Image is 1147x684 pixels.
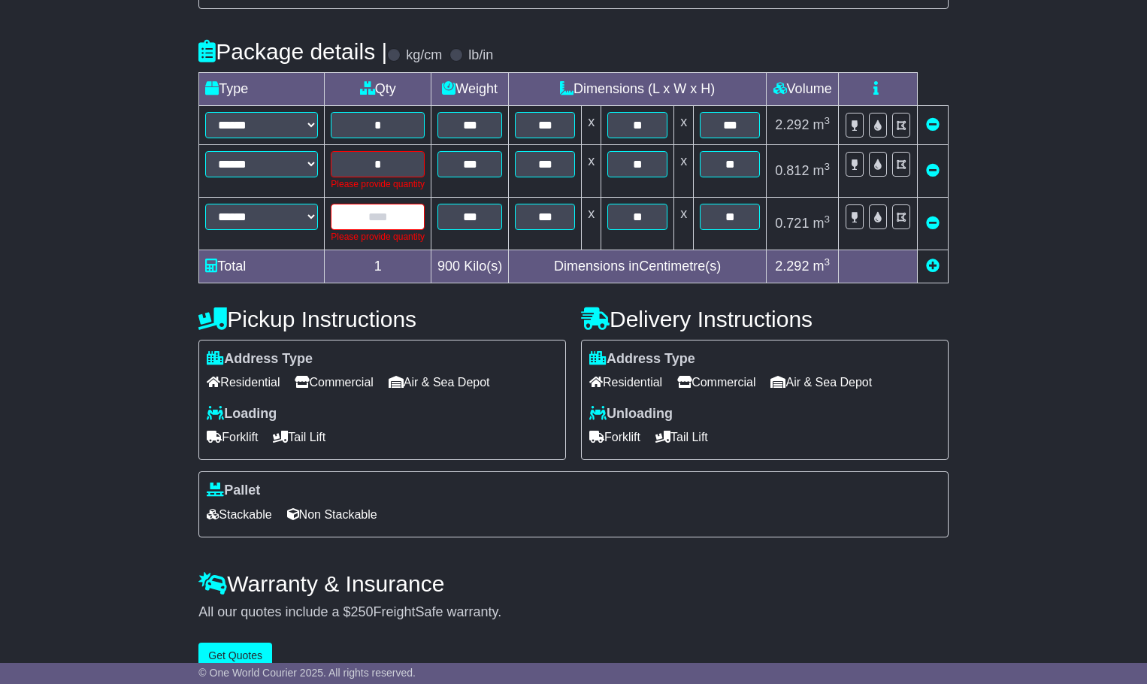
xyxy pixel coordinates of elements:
[775,163,809,178] span: 0.812
[331,177,425,191] div: Please provide quantity
[582,144,601,197] td: x
[207,371,280,394] span: Residential
[582,105,601,144] td: x
[813,117,830,132] span: m
[770,371,872,394] span: Air & Sea Depot
[325,250,431,283] td: 1
[287,503,377,526] span: Non Stackable
[926,216,940,231] a: Remove this item
[509,250,767,283] td: Dimensions in Centimetre(s)
[581,307,949,331] h4: Delivery Instructions
[824,161,830,172] sup: 3
[767,72,839,105] td: Volume
[674,197,694,250] td: x
[325,72,431,105] td: Qty
[431,72,509,105] td: Weight
[207,483,260,499] label: Pallet
[198,571,948,596] h4: Warranty & Insurance
[199,72,325,105] td: Type
[813,259,830,274] span: m
[677,371,755,394] span: Commercial
[295,371,373,394] span: Commercial
[775,216,809,231] span: 0.721
[207,351,313,368] label: Address Type
[406,47,442,64] label: kg/cm
[824,213,830,225] sup: 3
[589,406,673,422] label: Unloading
[198,39,387,64] h4: Package details |
[674,105,694,144] td: x
[198,604,948,621] div: All our quotes include a $ FreightSafe warranty.
[674,144,694,197] td: x
[389,371,490,394] span: Air & Sea Depot
[655,425,708,449] span: Tail Lift
[582,197,601,250] td: x
[198,307,566,331] h4: Pickup Instructions
[813,216,830,231] span: m
[775,117,809,132] span: 2.292
[207,425,258,449] span: Forklift
[437,259,460,274] span: 900
[468,47,493,64] label: lb/in
[198,643,272,669] button: Get Quotes
[824,256,830,268] sup: 3
[926,163,940,178] a: Remove this item
[207,406,277,422] label: Loading
[926,259,940,274] a: Add new item
[198,667,416,679] span: © One World Courier 2025. All rights reserved.
[350,604,373,619] span: 250
[199,250,325,283] td: Total
[813,163,830,178] span: m
[824,115,830,126] sup: 3
[589,351,695,368] label: Address Type
[207,503,271,526] span: Stackable
[589,425,640,449] span: Forklift
[431,250,509,283] td: Kilo(s)
[331,230,425,244] div: Please provide quantity
[926,117,940,132] a: Remove this item
[775,259,809,274] span: 2.292
[509,72,767,105] td: Dimensions (L x W x H)
[273,425,325,449] span: Tail Lift
[589,371,662,394] span: Residential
